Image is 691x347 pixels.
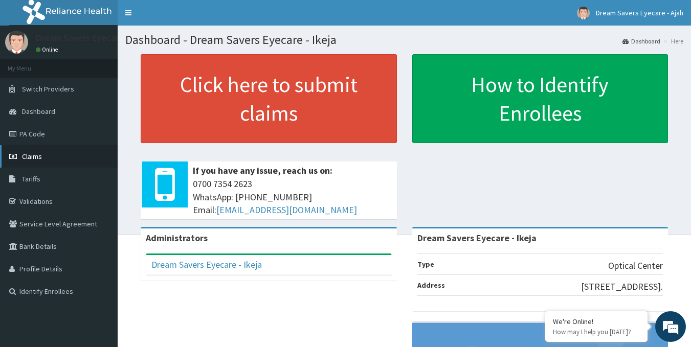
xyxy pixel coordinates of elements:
span: Claims [22,152,42,161]
b: Type [417,260,434,269]
span: 0700 7354 2623 WhatsApp: [PHONE_NUMBER] Email: [193,177,392,217]
span: Dream Savers Eyecare - Ajah [596,8,683,17]
b: Administrators [146,232,208,244]
b: If you have any issue, reach us on: [193,165,332,176]
strong: Dream Savers Eyecare - Ikeja [417,232,537,244]
h1: Dashboard - Dream Savers Eyecare - Ikeja [125,33,683,47]
li: Here [661,37,683,45]
img: User Image [5,31,28,54]
p: Optical Center [608,259,663,272]
a: Online [36,46,60,53]
div: We're Online! [553,317,640,326]
b: Address [417,281,445,290]
span: Switch Providers [22,84,74,94]
span: Dashboard [22,107,55,116]
a: Dream Savers Eyecare - Ikeja [151,259,262,270]
span: Tariffs [22,174,40,183]
a: How to Identify Enrollees [412,54,668,143]
p: Dream Savers Eyecare - Ajah [36,33,148,42]
p: [STREET_ADDRESS]. [581,280,663,293]
a: Click here to submit claims [141,54,397,143]
img: User Image [577,7,590,19]
a: [EMAIL_ADDRESS][DOMAIN_NAME] [216,204,357,216]
p: How may I help you today? [553,328,640,336]
a: Dashboard [622,37,660,45]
